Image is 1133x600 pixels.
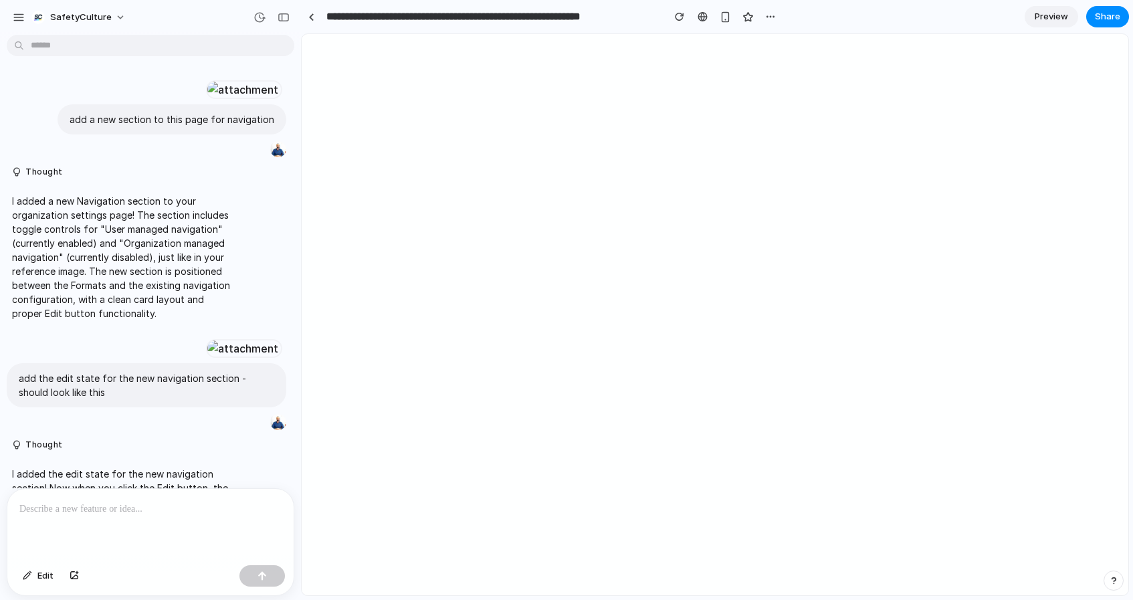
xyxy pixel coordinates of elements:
[12,194,235,320] p: I added a new Navigation section to your organization settings page! The section includes toggle ...
[1086,6,1129,27] button: Share
[26,7,132,28] button: SafetyCulture
[1095,10,1120,23] span: Share
[50,11,112,24] span: SafetyCulture
[1025,6,1078,27] a: Preview
[1035,10,1068,23] span: Preview
[19,371,274,399] p: add the edit state for the new navigation section - should look like this
[16,565,60,587] button: Edit
[70,112,274,126] p: add a new section to this page for navigation
[37,569,54,583] span: Edit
